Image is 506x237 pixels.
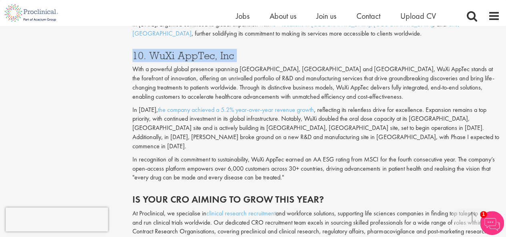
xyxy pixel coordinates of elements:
[316,11,336,21] a: Join us
[132,106,500,151] p: In [DATE], , reflecting its relentless drive for excellence. Expansion remains a top priority, wi...
[6,207,108,231] iframe: reCAPTCHA
[132,20,500,38] p: In [DATE], Ergomed continued its global expansion with , and , further solidifying its commitment...
[132,20,459,38] a: Pune, [GEOGRAPHIC_DATA]
[480,211,504,235] img: Chatbot
[480,211,487,218] span: 1
[132,209,500,237] p: At Proclinical, we specialise in and workforce solutions, supporting life sciences companies in f...
[356,11,380,21] a: Contact
[132,65,500,101] p: With a powerful global presence spanning [GEOGRAPHIC_DATA], [GEOGRAPHIC_DATA] and [GEOGRAPHIC_DAT...
[236,11,250,21] a: Jobs
[206,209,276,217] a: clinical research recruitment
[132,155,500,183] p: In recognition of its commitment to sustainability, WuXi AppTec earned an AA ESG rating from MSCI...
[158,106,314,114] a: the company achieved a 5.2% year-over-year revenue growth
[270,11,296,21] a: About us
[132,194,500,205] h2: Is your CRO aiming to grow this year?
[132,50,500,61] h3: 10. WuXi AppTec, Inc
[400,11,436,21] a: Upload CV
